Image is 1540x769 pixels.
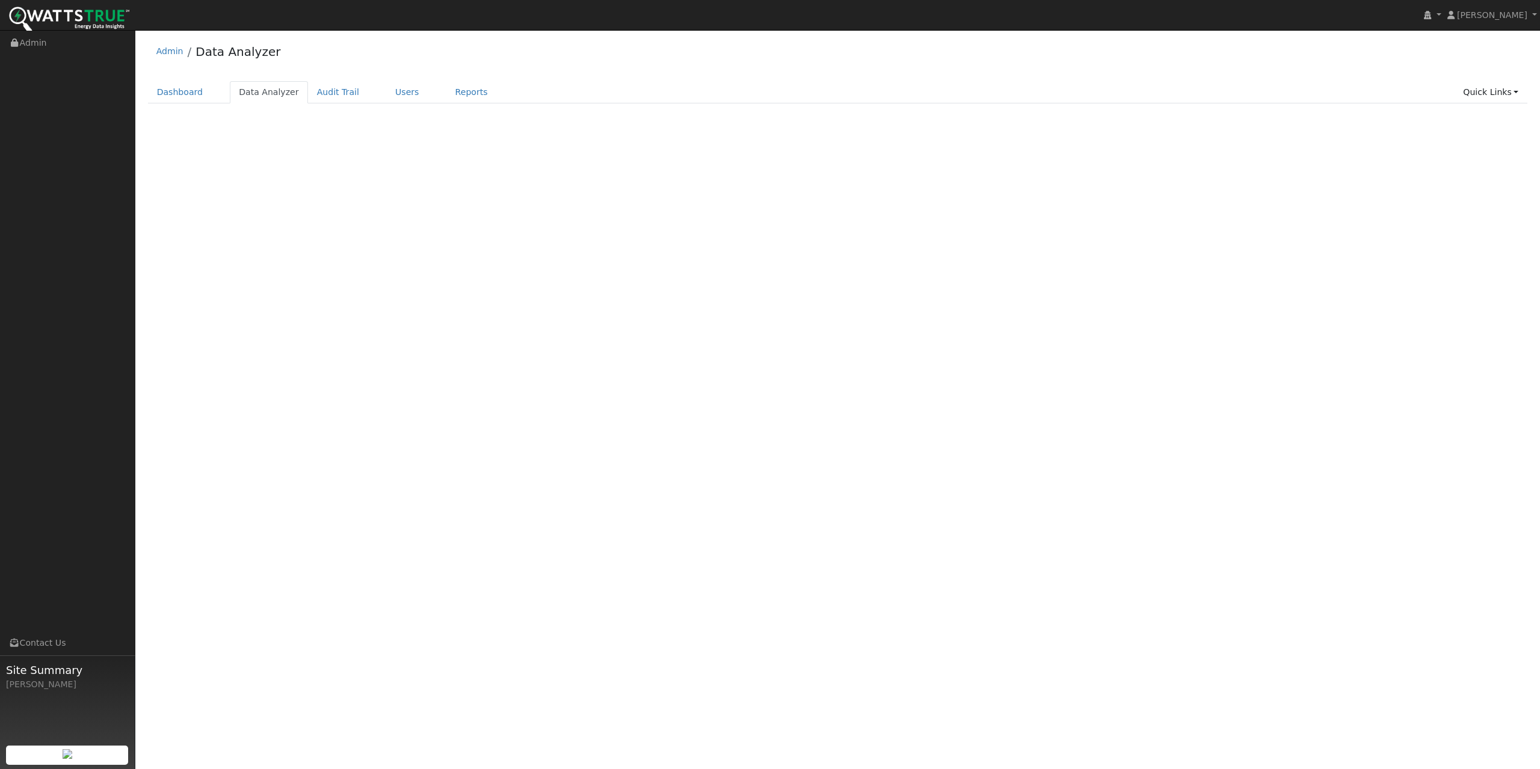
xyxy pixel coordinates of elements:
[6,678,129,691] div: [PERSON_NAME]
[386,81,428,103] a: Users
[1457,10,1527,20] span: [PERSON_NAME]
[196,44,280,59] a: Data Analyzer
[63,749,72,759] img: retrieve
[308,81,368,103] a: Audit Trail
[446,81,497,103] a: Reports
[148,81,212,103] a: Dashboard
[6,662,129,678] span: Site Summary
[230,81,308,103] a: Data Analyzer
[1454,81,1527,103] a: Quick Links
[156,46,183,56] a: Admin
[9,7,129,34] img: WattsTrue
